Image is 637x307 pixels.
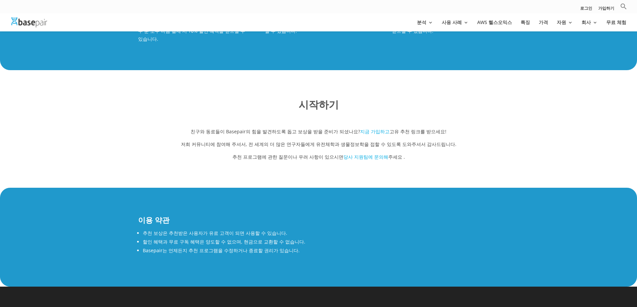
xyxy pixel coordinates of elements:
font: 이용 약관 [138,215,170,225]
font: 시작하기 [299,98,339,111]
font: 분석 [417,19,426,25]
font: AWS 헬스오믹스 [477,19,512,25]
a: 무료 체험 [606,20,626,31]
a: 가입하기 [598,6,614,13]
font: 친구와 동료들이 Basepair의 힘을 발견하도록 돕고 보상을 받을 준비가 되셨나요? [191,128,360,135]
font: 사용 사례 [442,19,462,25]
font: 자원 [557,19,566,25]
a: 분석 [417,20,433,31]
a: 회사 [581,20,598,31]
font: 추천 보상은 추천받은 사용자가 유료 고객이 되면 사용할 수 있습니다. [143,230,287,236]
font: 특징 [521,19,530,25]
a: 로그인 [580,6,592,13]
font: 주세요 . [388,154,405,160]
svg: 찾다 [620,3,627,10]
a: 사용 사례 [442,20,468,31]
font: 고유 추천 링크를 받으세요! [390,128,446,135]
font: 할인 혜택과 무료 구독 혜택은 양도할 수 없으며, 현금으로 교환할 수 없습니다. [143,239,305,245]
a: 특징 [521,20,530,31]
font: 무료 체험 [606,19,626,25]
font: 추천 프로그램에 관한 질문이나 우려 사항이 있으시면 [232,154,343,160]
a: 지금 가입하고 [360,128,390,135]
a: 검색 아이콘 링크 [620,3,627,13]
font: Basepair는 언제든지 추천 프로그램을 수정하거나 종료할 권리가 있습니다. [143,247,300,254]
img: 베이스페어 [11,17,47,27]
font: 저희 커뮤니티에 참여해 주셔서, 전 세계의 더 많은 연구자들에게 유전체학과 생물정보학을 접할 수 있도록 도와주셔서 감사드립니다. [181,141,456,147]
font: 가입하기 [598,5,614,11]
a: 자원 [557,20,573,31]
a: 가격 [539,20,548,31]
font: 귀하의 링크를 사용하여 가입하는 모든 사람에 대해 두 분 모두 다음 결제 시 10% 할인 혜택을 받으실 수 있습니다. [138,20,245,42]
font: 가격 [539,19,548,25]
font: 로그인 [580,5,592,11]
a: 당사 지원팀에 문의해 [343,154,388,160]
a: AWS 헬스오믹스 [477,20,512,31]
iframe: 드리프트 위젯 채팅 컨트롤러 [604,274,629,299]
font: 회사 [581,19,591,25]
